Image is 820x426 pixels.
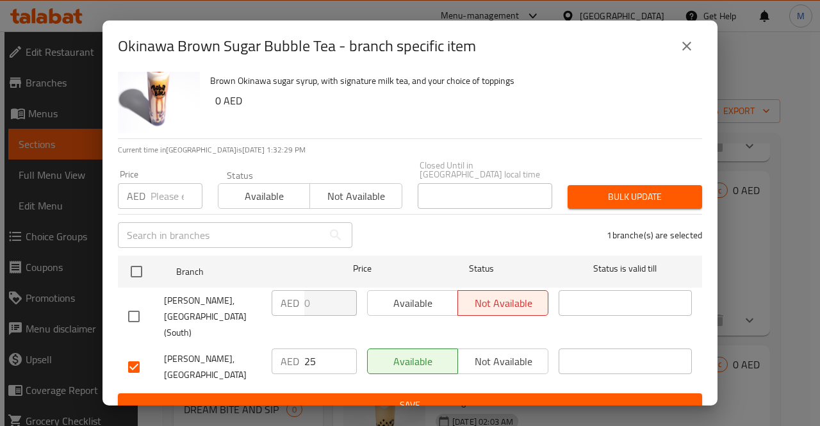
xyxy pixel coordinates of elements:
span: Bulk update [578,189,692,205]
button: Not available [457,348,548,374]
p: 1 branche(s) are selected [607,229,702,242]
input: Please enter price [304,348,357,374]
span: Not available [315,187,397,206]
span: [PERSON_NAME], [GEOGRAPHIC_DATA] (South) [164,293,261,341]
button: Save [118,393,702,417]
span: [PERSON_NAME], [GEOGRAPHIC_DATA] [164,351,261,383]
img: Okinawa Brown Sugar Bubble Tea [118,51,200,133]
button: Not available [309,183,402,209]
button: Available [367,348,458,374]
input: Search in branches [118,222,323,248]
span: Available [224,187,305,206]
span: Branch [176,264,309,280]
p: Current time in [GEOGRAPHIC_DATA] is [DATE] 1:32:29 PM [118,144,702,156]
p: AED [281,295,299,311]
button: close [671,31,702,61]
p: AED [281,354,299,369]
span: Status is valid till [559,261,692,277]
span: Save [128,397,692,413]
span: Not available [463,352,543,371]
input: Please enter price [304,290,357,316]
p: AED [127,188,145,204]
button: Available [218,183,310,209]
span: Available [373,352,453,371]
input: Please enter price [151,183,202,209]
h6: 0 AED [215,92,692,110]
h2: Okinawa Brown Sugar Bubble Tea - branch specific item [118,36,476,56]
p: Brown Okinawa sugar syrup, with signature milk tea, and your choice of toppings [210,73,692,89]
span: Price [320,261,405,277]
button: Bulk update [568,185,702,209]
span: Status [415,261,548,277]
